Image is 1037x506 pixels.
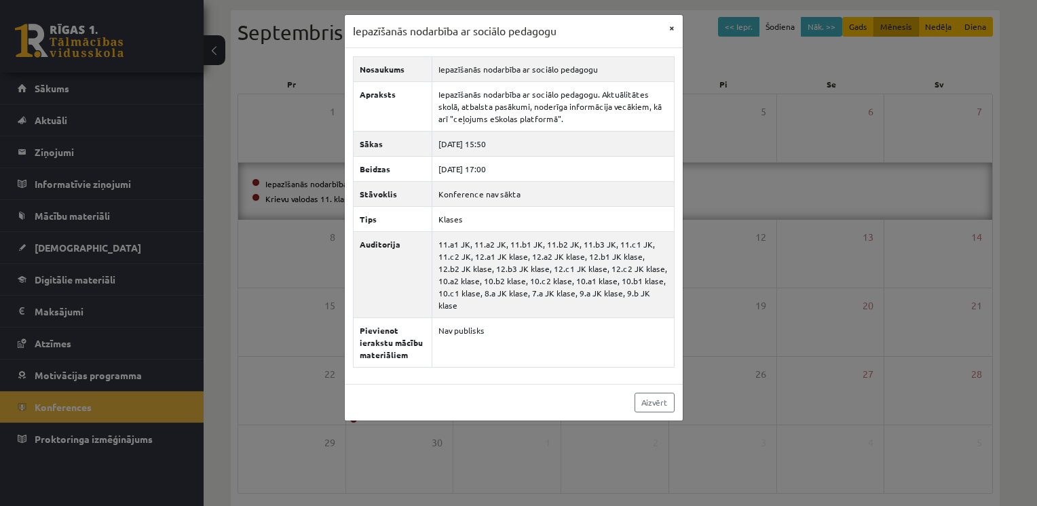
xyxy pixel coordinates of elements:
[432,206,674,231] td: Klases
[661,15,683,41] button: ×
[353,206,432,231] th: Tips
[432,131,674,156] td: [DATE] 15:50
[432,56,674,81] td: Iepazīšanās nodarbība ar sociālo pedagogu
[432,81,674,131] td: Iepazīšanās nodarbība ar sociālo pedagogu. Aktuālitātes skolā, atbalsta pasākumi, noderīga inform...
[353,231,432,317] th: Auditorija
[635,393,675,412] a: Aizvērt
[432,231,674,317] td: 11.a1 JK, 11.a2 JK, 11.b1 JK, 11.b2 JK, 11.b3 JK, 11.c1 JK, 11.c2 JK, 12.a1 JK klase, 12.a2 JK kl...
[353,156,432,181] th: Beidzas
[432,317,674,367] td: Nav publisks
[353,181,432,206] th: Stāvoklis
[353,317,432,367] th: Pievienot ierakstu mācību materiāliem
[432,181,674,206] td: Konference nav sākta
[353,56,432,81] th: Nosaukums
[432,156,674,181] td: [DATE] 17:00
[353,23,557,39] h3: Iepazīšanās nodarbība ar sociālo pedagogu
[353,81,432,131] th: Apraksts
[353,131,432,156] th: Sākas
